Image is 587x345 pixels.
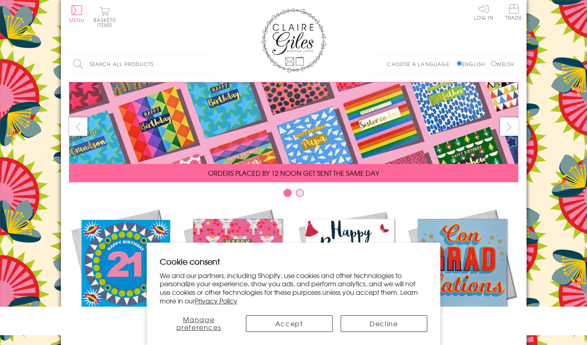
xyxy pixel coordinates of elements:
[208,168,379,178] span: ORDERS PLACED BY 12 NOON GET SENT THE SAME DAY
[204,55,212,73] input: Search
[505,4,522,20] span: Trade
[160,271,427,305] p: We and our partners, including Shopify, use cookies and other technologies to personalize your ex...
[406,207,518,335] a: Academic
[69,16,85,24] span: Menu
[341,315,427,332] button: Decline
[457,60,489,68] label: English
[500,117,518,136] button: next
[491,61,496,66] input: Welsh
[176,314,221,332] span: Manage preferences
[160,315,237,332] button: Manage preferences
[457,61,462,66] input: English
[69,5,85,22] button: Menu
[294,207,406,335] a: Birthdays
[69,207,181,335] a: New Releases
[69,117,87,136] button: prev
[387,60,455,68] p: Choose a language:
[474,4,493,20] a: Log In
[491,60,514,68] label: Welsh
[160,256,427,267] h2: Cookie consent
[283,189,292,197] button: Carousel Page 1 (Current Slide)
[195,296,237,305] a: Privacy Policy
[181,207,294,335] a: Christmas
[69,55,212,73] input: Search all products
[261,8,326,73] img: Claire Giles Greetings Cards
[69,188,518,201] div: Carousel Pagination
[94,7,116,27] button: Basket0 items
[246,315,333,332] button: Accept
[97,16,116,29] span: 0 items
[505,4,522,22] a: Trade
[296,189,304,197] button: Carousel Page 2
